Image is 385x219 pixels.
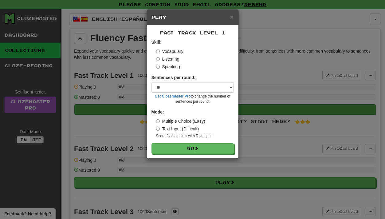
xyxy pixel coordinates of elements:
span: Fast Track Level 1 [160,30,226,35]
label: Text Input (Difficult) [156,126,199,132]
button: Close [230,14,234,20]
input: Vocabulary [156,50,160,53]
input: Listening [156,57,160,61]
strong: Mode: [151,109,164,114]
label: Sentences per round: [151,74,196,81]
button: Go [151,143,234,154]
input: Text Input (Difficult) [156,127,160,131]
h5: Play [151,14,234,20]
small: Score 2x the points with Text Input ! [156,133,234,139]
label: Speaking [156,64,180,70]
small: to change the number of sentences per round! [151,94,234,104]
a: Get Clozemaster Pro [155,94,191,98]
input: Multiple Choice (Easy) [156,119,160,123]
label: Multiple Choice (Easy) [156,118,205,124]
strong: Skill: [151,40,162,45]
label: Vocabulary [156,48,183,54]
label: Listening [156,56,179,62]
input: Speaking [156,65,160,69]
span: × [230,13,234,20]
